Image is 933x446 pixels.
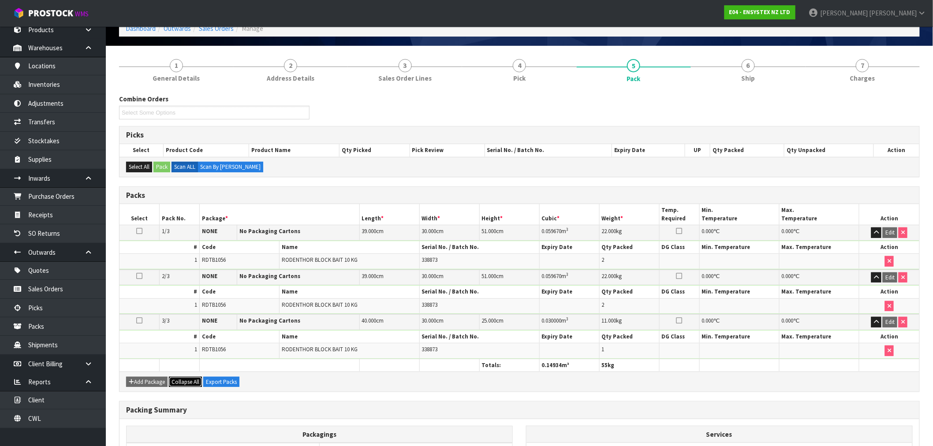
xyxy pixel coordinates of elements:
th: # [119,286,199,298]
span: 1 [194,346,197,353]
td: ℃ [699,225,779,241]
td: cm [419,314,479,330]
span: 0.000 [782,272,794,280]
span: Collapse All [172,378,199,386]
span: 40.000 [362,317,377,324]
span: 0.059670 [542,227,562,235]
td: kg [599,270,659,285]
th: Product Code [163,144,249,156]
th: Package [199,204,359,225]
span: 30.000 [422,227,437,235]
span: Manage [242,24,263,33]
th: Serial No. / Batch No. [419,286,539,298]
span: 1/3 [162,227,169,235]
th: Max. Temperature [779,331,859,343]
strong: NONE [202,317,217,324]
td: cm [419,225,479,241]
td: ℃ [699,314,779,330]
td: cm [419,270,479,285]
span: 0.14934 [542,361,562,369]
span: RDTB1056 [202,256,226,264]
span: RDTB1056 [202,346,226,353]
span: 30.000 [422,272,437,280]
button: Select All [126,162,152,172]
td: cm [359,314,419,330]
label: Scan ALL [172,162,198,172]
th: Serial No. / Batch No. [485,144,612,156]
th: DG Class [659,286,699,298]
span: 338873 [422,301,438,308]
h3: Packing Summary [126,406,913,414]
th: Length [359,204,419,225]
span: 11.000 [602,317,616,324]
a: Sales Orders [199,24,234,33]
span: ProStock [28,7,73,19]
span: 0.030000 [542,317,562,324]
span: 0.000 [702,317,714,324]
span: 22.000 [602,272,616,280]
th: Height [479,204,539,225]
th: Cubic [539,204,599,225]
th: Action [859,241,919,254]
th: Code [199,241,279,254]
span: 338873 [422,346,438,353]
th: Code [199,286,279,298]
td: cm [479,270,539,285]
span: RODENTHOR BLOCK BAIT 10 KG [282,346,358,353]
th: Serial No. / Batch No. [419,331,539,343]
th: Product Name [249,144,340,156]
td: m [539,270,599,285]
span: 0.000 [702,272,714,280]
span: 0.000 [782,227,794,235]
a: Outwards [164,24,191,33]
button: Edit [883,317,897,327]
sup: 3 [567,271,569,277]
span: 51.000 [482,272,496,280]
th: Action [859,286,919,298]
button: Edit [883,272,897,283]
th: Max. Temperature [779,204,859,225]
span: 3/3 [162,317,169,324]
th: Width [419,204,479,225]
td: ℃ [779,225,859,241]
span: Pack [627,74,641,83]
span: Pick [513,74,526,83]
th: Select [119,144,163,156]
span: General Details [153,74,200,83]
span: 22.000 [602,227,616,235]
a: Dashboard [126,24,156,33]
strong: NONE [202,272,217,280]
th: Min. Temperature [699,204,779,225]
th: Action [874,144,919,156]
th: Qty Packed [599,241,659,254]
strong: No Packaging Cartons [239,317,300,324]
th: UP [685,144,710,156]
th: Qty Picked [340,144,410,156]
th: Name [280,286,419,298]
th: Max. Temperature [779,241,859,254]
sup: 3 [567,227,569,232]
strong: No Packaging Cartons [239,272,300,280]
th: Max. Temperature [779,286,859,298]
label: Combine Orders [119,94,168,104]
th: Min. Temperature [699,241,779,254]
img: cube-alt.png [13,7,24,19]
th: Qty Unpacked [784,144,874,156]
span: 338873 [422,256,438,264]
th: Expiry Date [539,331,599,343]
th: Services [526,426,912,443]
span: Address Details [267,74,314,83]
span: 2 [602,301,605,308]
span: RDTB1056 [202,301,226,308]
td: cm [479,225,539,241]
h3: Packs [126,191,913,200]
th: Weight [599,204,659,225]
th: kg [599,359,659,372]
strong: No Packaging Cartons [239,227,300,235]
span: 0.000 [702,227,714,235]
th: Expiry Date [539,286,599,298]
th: Action [859,204,919,225]
th: Select [119,204,160,225]
h3: Picks [126,131,913,139]
th: Name [280,241,419,254]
